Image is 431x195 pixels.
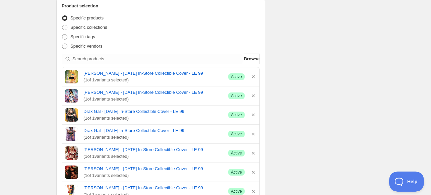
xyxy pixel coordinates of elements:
img: Keith Garvey - 2025 May In-Store Collectible Cover - LE 99 - Zenescope Entertainment Inc [65,146,78,160]
span: Specific tags [70,34,95,39]
span: ( 1 of 1 variants selected) [83,77,223,83]
img: Drax Gal - 2025 March In-Store Collectible Cover - LE 99 - Zenescope Entertainment Inc [65,127,78,141]
span: Active [231,170,242,175]
img: Ale Garza - 2025 August In-Store Collectible Cover - LE 99 - Zenescope Entertainment Inc [65,70,78,83]
a: [PERSON_NAME] - [DATE] In-Store Collectible Cover - LE 99 [83,146,223,153]
span: ( 1 of 1 variants selected) [83,115,223,122]
img: Ale Garza - 2025 February In-Store Collectible Cover - LE 99 - Zenescope Entertainment Inc [65,89,78,103]
span: Active [231,150,242,156]
span: ( 1 of 1 variants selected) [83,153,223,160]
a: Drax Gal - [DATE] In-Store Collectible Cover - LE 99 [83,108,223,115]
h2: Product selection [62,3,260,9]
span: ( 1 of 1 variants selected) [83,96,223,103]
a: [PERSON_NAME] - [DATE] In-Store Collectible Cover - LE 99 [83,89,223,96]
a: [PERSON_NAME] - [DATE] In-Store Collectible Cover - LE 99 [83,70,223,77]
button: Browse [244,54,260,64]
iframe: Toggle Customer Support [389,172,424,192]
span: Browse [244,56,260,62]
span: Active [231,131,242,137]
span: Specific products [70,15,104,20]
span: Specific vendors [70,44,102,49]
span: Active [231,74,242,79]
span: Active [231,189,242,194]
span: ( 1 of 1 variants selected) [83,134,223,141]
img: Drax Gal - 2025 July In-Store Collectible Cover - LE 99 - Zenescope Entertainment Inc [65,108,78,122]
a: Drax Gal - [DATE] In-Store Collectible Cover - LE 99 [83,127,223,134]
a: [PERSON_NAME] - [DATE] In-Store Collectible Cover - LE 99 [83,166,223,172]
a: [PERSON_NAME] - [DATE] In-Store Collectible Cover - LE 99 [83,185,223,191]
span: Specific collections [70,25,107,30]
span: Active [231,112,242,118]
span: Active [231,93,242,99]
img: Pierluigi Abbondanza - 2025 April In-Store Collectible Cover - LE 99 - Zenescope Entertainment Inc [65,166,78,179]
span: ( 1 of 1 variants selected) [83,172,223,179]
input: Search products [72,54,243,64]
